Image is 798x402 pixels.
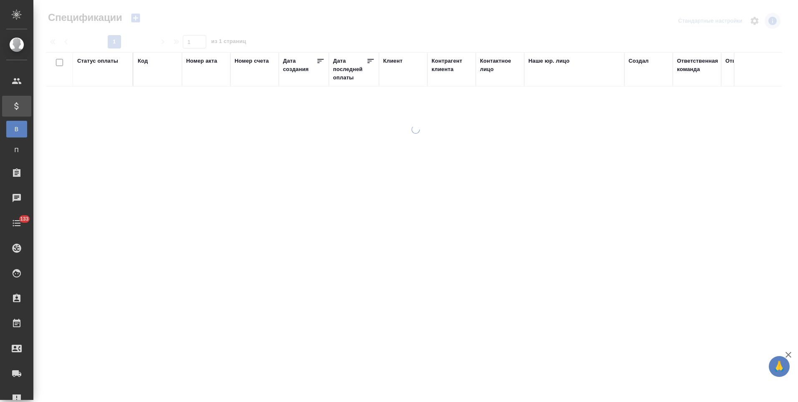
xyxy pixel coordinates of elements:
a: 133 [2,213,31,234]
div: Номер акта [186,57,217,65]
div: Клиент [383,57,402,65]
div: Дата последней оплаты [333,57,366,82]
div: Контактное лицо [480,57,520,74]
span: 🙏 [772,358,786,375]
a: В [6,121,27,137]
div: Создал [629,57,649,65]
div: Дата создания [283,57,316,74]
span: 133 [15,215,34,223]
div: Наше юр. лицо [528,57,570,65]
div: Код [138,57,148,65]
div: Статус оплаты [77,57,118,65]
div: Номер счета [235,57,269,65]
div: Ответственный [725,57,768,65]
a: П [6,142,27,158]
button: 🙏 [769,356,790,377]
div: Контрагент клиента [432,57,472,74]
span: П [10,146,23,154]
span: В [10,125,23,133]
div: Ответственная команда [677,57,718,74]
